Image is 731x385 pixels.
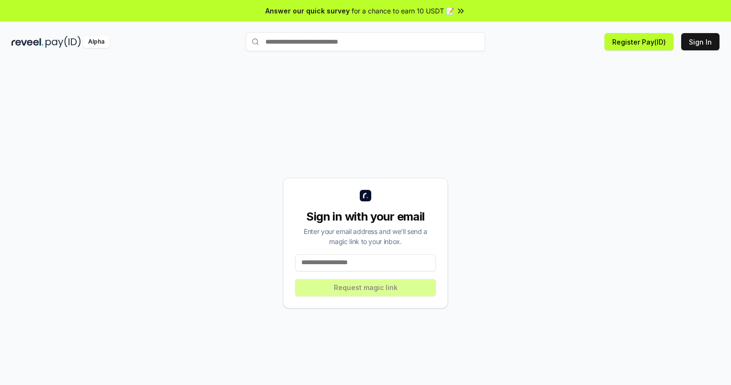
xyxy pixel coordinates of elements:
img: pay_id [46,36,81,48]
div: Sign in with your email [295,209,436,224]
span: Answer our quick survey [265,6,350,16]
img: reveel_dark [11,36,44,48]
div: Alpha [83,36,110,48]
img: logo_small [360,190,371,201]
span: for a chance to earn 10 USDT 📝 [352,6,454,16]
button: Sign In [681,33,720,50]
button: Register Pay(ID) [605,33,674,50]
div: Enter your email address and we’ll send a magic link to your inbox. [295,226,436,246]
